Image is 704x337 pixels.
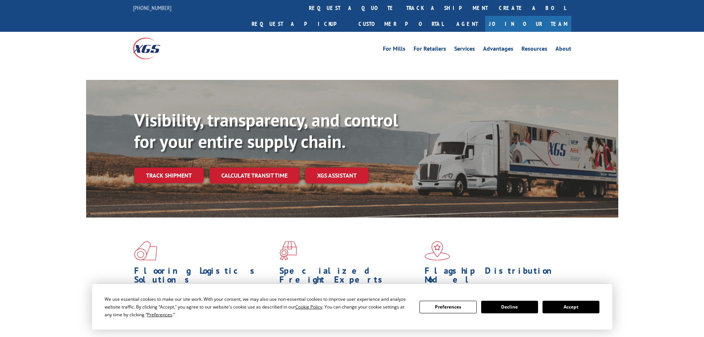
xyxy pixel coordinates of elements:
[134,108,398,153] b: Visibility, transparency, and control for your entire supply chain.
[521,46,547,54] a: Resources
[134,168,204,183] a: Track shipment
[105,295,411,319] div: We use essential cookies to make our site work. With your consent, we may also use non-essential ...
[210,168,299,183] a: Calculate transit time
[246,16,353,32] a: Request a pickup
[279,241,297,260] img: xgs-icon-focused-on-flooring-red
[295,304,322,310] span: Cookie Policy
[147,311,172,318] span: Preferences
[134,241,157,260] img: xgs-icon-total-supply-chain-intelligence-red
[92,284,612,330] div: Cookie Consent Prompt
[449,16,485,32] a: Agent
[419,301,476,313] button: Preferences
[279,266,419,288] h1: Specialized Freight Experts
[483,46,513,54] a: Advantages
[383,46,405,54] a: For Mills
[425,266,564,288] h1: Flagship Distribution Model
[555,46,571,54] a: About
[414,46,446,54] a: For Retailers
[485,16,571,32] a: Join Our Team
[133,4,171,11] a: [PHONE_NUMBER]
[134,266,274,288] h1: Flooring Logistics Solutions
[305,168,368,183] a: XGS ASSISTANT
[353,16,449,32] a: Customer Portal
[425,241,450,260] img: xgs-icon-flagship-distribution-model-red
[481,301,538,313] button: Decline
[543,301,599,313] button: Accept
[454,46,475,54] a: Services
